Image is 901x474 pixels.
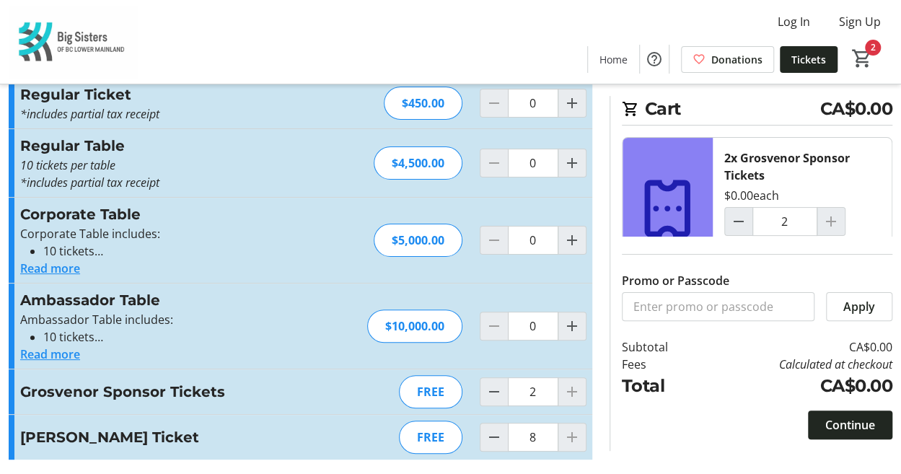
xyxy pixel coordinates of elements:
[508,312,558,341] input: Ambassador Table Quantity
[640,45,669,74] button: Help
[622,272,729,289] label: Promo or Passcode
[480,378,508,405] button: Decrement by one
[20,135,335,157] h3: Regular Table
[808,411,892,439] button: Continue
[599,52,628,67] span: Home
[724,149,880,184] div: 2x Grosvenor Sponsor Tickets
[399,421,462,454] div: FREE
[43,328,335,346] li: 10 tickets
[558,149,586,177] button: Increment by one
[849,45,875,71] button: Cart
[752,207,817,236] input: Grosvenor Sponsor Tickets Quantity
[20,203,335,225] h3: Corporate Table
[20,225,335,242] p: Corporate Table includes:
[20,106,159,122] em: *includes partial tax receipt
[588,46,639,73] a: Home
[825,416,875,434] span: Continue
[622,373,700,399] td: Total
[622,356,700,373] td: Fees
[622,338,700,356] td: Subtotal
[766,10,822,33] button: Log In
[20,84,335,105] h3: Regular Ticket
[20,381,335,403] h3: Grosvenor Sponsor Tickets
[508,423,558,452] input: Hayley Woodin Ticket Quantity
[508,226,558,255] input: Corporate Table Quantity
[20,311,335,328] p: Ambassador Table includes:
[700,373,892,399] td: CA$0.00
[558,312,586,340] button: Increment by one
[700,356,892,373] td: Calculated at checkout
[20,175,159,190] em: *includes partial tax receipt
[558,89,586,117] button: Increment by one
[843,298,875,315] span: Apply
[508,89,558,118] input: Regular Ticket Quantity
[839,13,881,30] span: Sign Up
[9,6,137,78] img: Big Sisters of BC Lower Mainland's Logo
[558,227,586,254] button: Increment by one
[700,338,892,356] td: CA$0.00
[778,13,810,30] span: Log In
[20,260,80,277] button: Read more
[724,187,779,204] div: $0.00 each
[819,96,892,122] span: CA$0.00
[711,52,762,67] span: Donations
[399,375,462,408] div: FREE
[725,208,752,235] button: Decrement by one
[384,87,462,120] div: $450.00
[20,426,335,448] h3: [PERSON_NAME] Ticket
[826,292,892,321] button: Apply
[681,46,774,73] a: Donations
[791,52,826,67] span: Tickets
[43,242,335,260] li: 10 tickets
[508,377,558,406] input: Grosvenor Sponsor Tickets Quantity
[780,46,838,73] a: Tickets
[20,289,335,311] h3: Ambassador Table
[622,96,892,126] h2: Cart
[480,423,508,451] button: Decrement by one
[367,310,462,343] div: $10,000.00
[20,157,115,173] em: 10 tickets per table
[827,10,892,33] button: Sign Up
[20,346,80,363] button: Read more
[508,149,558,177] input: Regular Table Quantity
[374,224,462,257] div: $5,000.00
[374,146,462,180] div: $4,500.00
[622,292,814,321] input: Enter promo or passcode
